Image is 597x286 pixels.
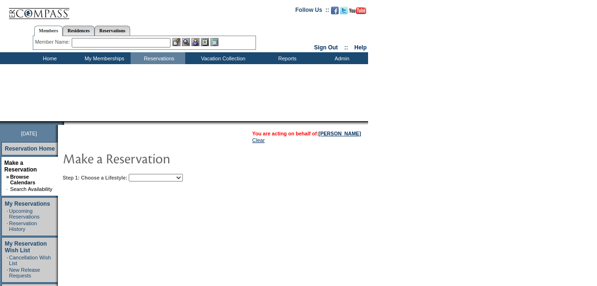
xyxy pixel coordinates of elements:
a: My Reservations [5,200,50,207]
span: You are acting on behalf of: [252,131,361,136]
a: Reservations [95,26,130,36]
img: blank.gif [64,121,65,125]
a: Reservation History [9,220,37,232]
td: · [7,267,8,278]
img: Reservations [201,38,209,46]
td: Reservations [131,52,185,64]
a: Make a Reservation [4,160,37,173]
a: Clear [252,137,265,143]
td: · [7,255,8,266]
div: Member Name: [35,38,72,46]
a: Sign Out [314,44,338,51]
td: Vacation Collection [185,52,259,64]
td: Reports [259,52,313,64]
img: View [182,38,190,46]
a: Residences [63,26,95,36]
img: b_calculator.gif [210,38,218,46]
td: · [7,220,8,232]
a: Subscribe to our YouTube Channel [349,10,366,15]
a: Follow us on Twitter [340,10,348,15]
img: pgTtlMakeReservation.gif [63,149,253,168]
img: b_edit.gif [172,38,180,46]
img: Become our fan on Facebook [331,7,339,14]
a: [PERSON_NAME] [319,131,361,136]
td: Follow Us :: [295,6,329,17]
a: Cancellation Wish List [9,255,51,266]
b: Step 1: Choose a Lifestyle: [63,175,127,181]
a: Help [354,44,367,51]
td: · [6,186,9,192]
a: Upcoming Reservations [9,208,39,219]
td: Home [21,52,76,64]
img: Subscribe to our YouTube Channel [349,7,366,14]
a: Reservation Home [5,145,55,152]
a: Search Availability [10,186,52,192]
td: · [7,208,8,219]
a: Browse Calendars [10,174,35,185]
a: New Release Requests [9,267,40,278]
b: » [6,174,9,180]
a: Members [34,26,63,36]
a: Become our fan on Facebook [331,10,339,15]
img: Follow us on Twitter [340,7,348,14]
td: Admin [313,52,368,64]
td: My Memberships [76,52,131,64]
img: promoShadowLeftCorner.gif [61,121,64,125]
img: Impersonate [191,38,199,46]
span: :: [344,44,348,51]
a: My Reservation Wish List [5,240,47,254]
span: [DATE] [21,131,37,136]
